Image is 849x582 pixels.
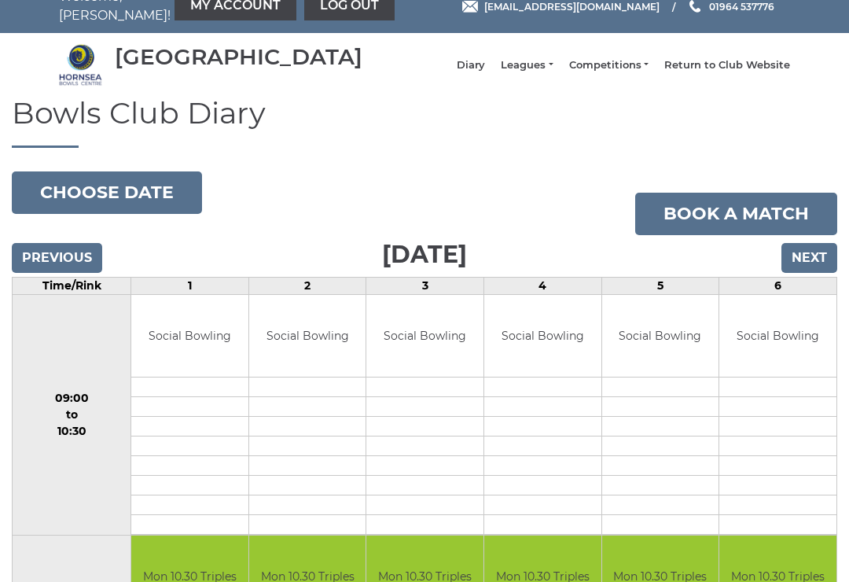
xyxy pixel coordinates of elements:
[484,295,601,378] td: Social Bowling
[59,43,102,87] img: Hornsea Bowls Centre
[13,294,131,536] td: 09:00 to 10:30
[12,97,837,148] h1: Bowls Club Diary
[13,277,131,294] td: Time/Rink
[12,171,202,214] button: Choose date
[131,295,248,378] td: Social Bowling
[457,58,485,72] a: Diary
[249,295,366,378] td: Social Bowling
[366,277,484,294] td: 3
[569,58,649,72] a: Competitions
[635,193,837,235] a: Book a match
[115,45,362,69] div: [GEOGRAPHIC_DATA]
[602,295,719,378] td: Social Bowling
[366,295,483,378] td: Social Bowling
[131,277,249,294] td: 1
[719,295,836,378] td: Social Bowling
[719,277,837,294] td: 6
[501,58,553,72] a: Leagues
[248,277,366,294] td: 2
[781,243,837,273] input: Next
[462,1,478,13] img: Email
[664,58,790,72] a: Return to Club Website
[601,277,719,294] td: 5
[484,277,602,294] td: 4
[12,243,102,273] input: Previous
